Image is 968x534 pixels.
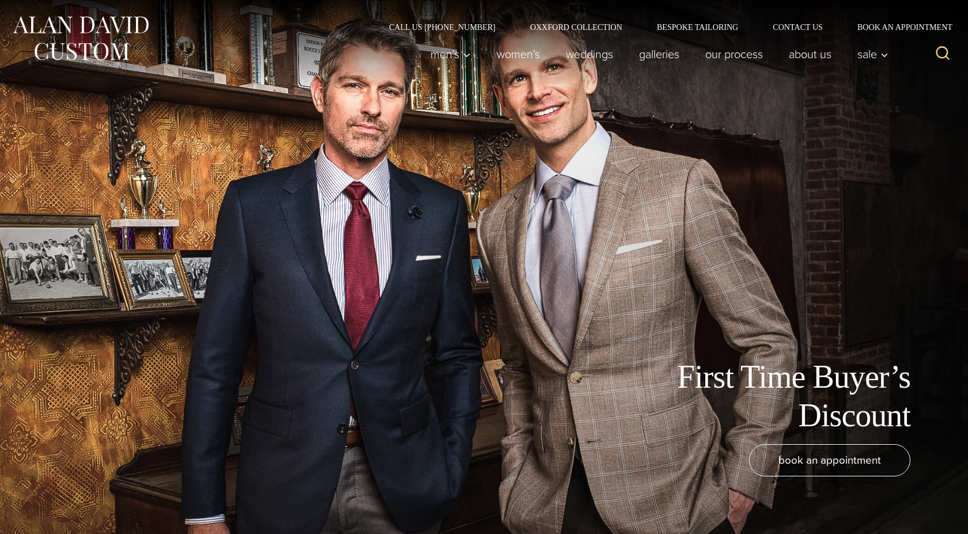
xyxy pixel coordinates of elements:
span: Sale [857,48,888,60]
a: book an appointment [749,444,910,476]
a: Women’s [484,43,553,66]
span: book an appointment [778,452,881,468]
a: About Us [776,43,845,66]
a: weddings [553,43,626,66]
img: Alan David Custom [12,13,150,64]
a: Call Us [PHONE_NUMBER] [372,23,513,31]
a: Oxxford Collection [513,23,640,31]
nav: Secondary Navigation [372,23,956,31]
span: Men’s [430,48,471,60]
a: Our Process [693,43,776,66]
button: View Search Form [929,40,956,68]
a: Bespoke Tailoring [640,23,755,31]
a: Galleries [626,43,693,66]
a: Contact Us [755,23,840,31]
nav: Primary Navigation [418,43,895,66]
a: Book an Appointment [840,23,956,31]
h1: First Time Buyer’s Discount [651,358,910,435]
